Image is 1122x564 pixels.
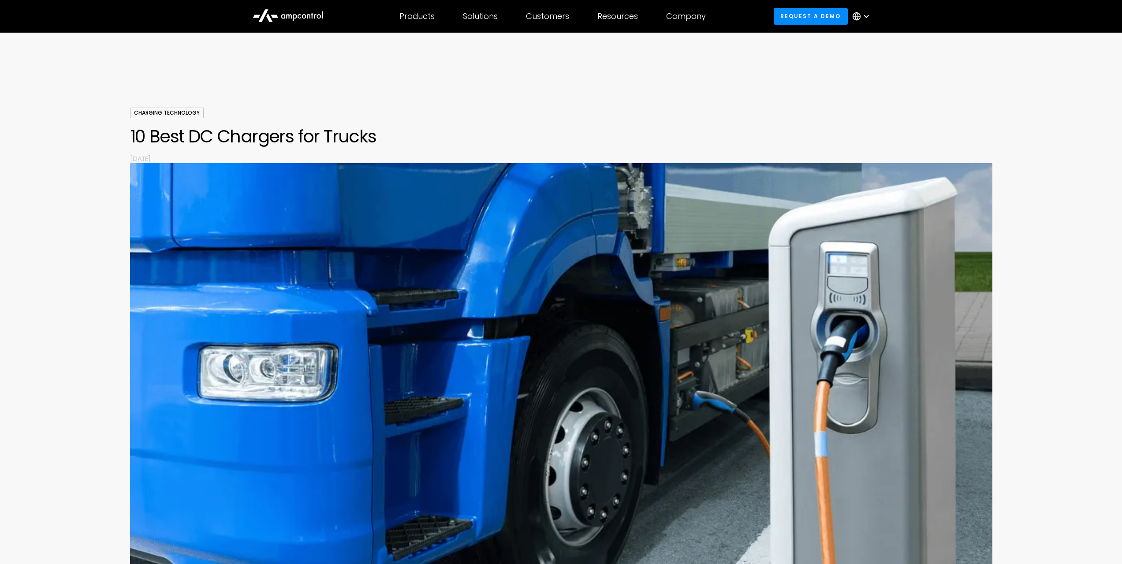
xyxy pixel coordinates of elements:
[399,11,435,21] div: Products
[666,11,706,21] div: Company
[526,11,569,21] div: Customers
[774,8,848,24] a: Request a demo
[130,154,992,163] p: [DATE]
[463,11,498,21] div: Solutions
[130,126,992,147] h1: 10 Best DC Chargers for Trucks
[597,11,638,21] div: Resources
[130,108,204,118] div: Charging Technology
